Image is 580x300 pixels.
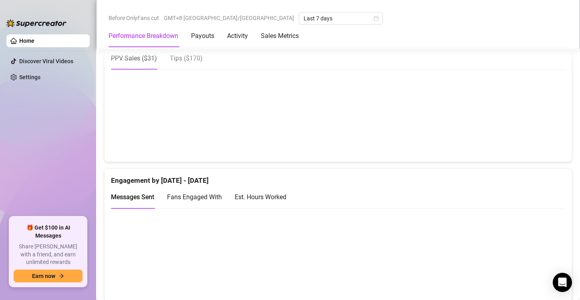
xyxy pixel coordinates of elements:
span: Before OnlyFans cut [109,12,159,24]
span: Fans Engaged With [167,193,222,201]
div: Activity [227,31,248,41]
span: GMT+8 [GEOGRAPHIC_DATA]/[GEOGRAPHIC_DATA] [164,12,294,24]
div: Payouts [191,31,214,41]
span: PPV Sales ( $31 ) [111,54,157,62]
div: Engagement by [DATE] - [DATE] [111,169,565,186]
div: Performance Breakdown [109,31,178,41]
span: Earn now [32,273,55,279]
div: Sales Metrics [261,31,299,41]
div: Open Intercom Messenger [553,273,572,292]
a: Discover Viral Videos [19,58,73,64]
span: Share [PERSON_NAME] with a friend, and earn unlimited rewards [14,243,83,266]
span: Messages Sent [111,193,154,201]
span: Last 7 days [304,12,378,24]
a: Settings [19,74,40,80]
a: Home [19,38,34,44]
span: calendar [374,16,379,21]
button: Earn nowarrow-right [14,270,83,282]
span: Tips ( $170 ) [170,54,203,62]
span: arrow-right [58,273,64,279]
img: logo-BBDzfeDw.svg [6,19,66,27]
span: 🎁 Get $100 in AI Messages [14,224,83,240]
div: Est. Hours Worked [235,192,286,202]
